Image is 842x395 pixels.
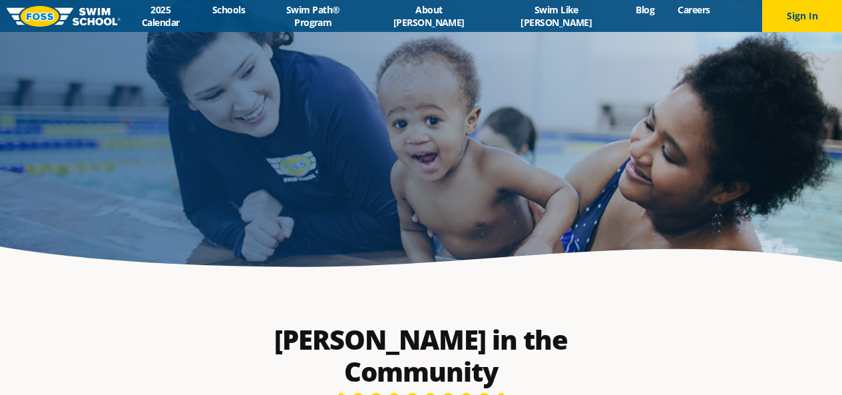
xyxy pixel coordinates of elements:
img: FOSS Swim School Logo [7,6,120,27]
h2: [PERSON_NAME] in the Community [240,324,602,388]
a: Blog [624,3,666,16]
a: 2025 Calendar [120,3,201,29]
a: Swim Path® Program [257,3,369,29]
a: Careers [666,3,722,16]
a: Swim Like [PERSON_NAME] [489,3,624,29]
a: Schools [201,3,257,16]
a: About [PERSON_NAME] [369,3,489,29]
